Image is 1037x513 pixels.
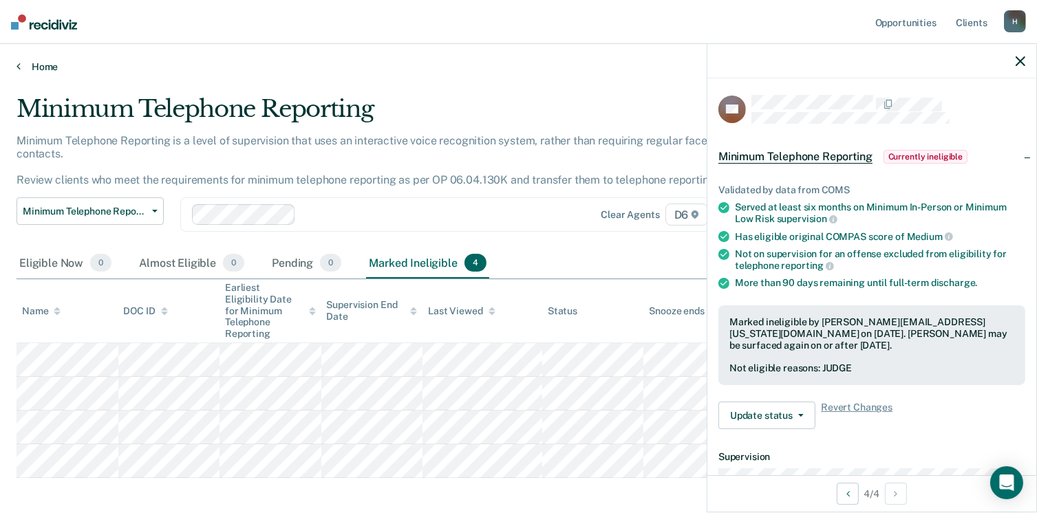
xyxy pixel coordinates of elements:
div: Minimum Telephone ReportingCurrently ineligible [707,135,1036,179]
div: DOC ID [124,305,168,317]
span: Minimum Telephone Reporting [23,206,147,217]
div: Last Viewed [428,305,495,317]
span: 4 [464,254,487,272]
div: Clear agents [601,209,659,221]
span: Medium [907,231,953,242]
div: More than 90 days remaining until full-term [735,277,1025,289]
div: Minimum Telephone Reporting [17,95,794,134]
div: Supervision End Date [327,299,418,323]
span: D6 [665,204,709,226]
div: Validated by data from COMS [718,184,1025,196]
span: discharge. [931,277,978,288]
div: Name [22,305,61,317]
div: Snooze ends in [649,305,727,317]
div: Eligible Now [17,248,114,279]
div: Pending [269,248,344,279]
img: Recidiviz [11,14,77,30]
button: Next Opportunity [885,483,907,505]
div: Almost Eligible [136,248,247,279]
a: Home [17,61,1020,73]
span: Minimum Telephone Reporting [718,150,873,164]
div: H [1004,10,1026,32]
span: Currently ineligible [884,150,968,164]
div: Not on supervision for an offense excluded from eligibility for telephone [735,248,1025,272]
div: 4 / 4 [707,475,1036,512]
span: 0 [90,254,111,272]
div: Has eligible original COMPAS score of [735,230,1025,243]
dt: Supervision [718,451,1025,463]
div: Served at least six months on Minimum In-Person or Minimum Low Risk [735,201,1025,225]
button: Previous Opportunity [837,483,859,505]
div: Not eligible reasons: JUDGE [729,362,1014,374]
p: Minimum Telephone Reporting is a level of supervision that uses an interactive voice recognition ... [17,134,765,187]
div: Open Intercom Messenger [990,466,1023,499]
span: Revert Changes [821,402,892,429]
span: reporting [782,260,835,271]
div: Earliest Eligibility Date for Minimum Telephone Reporting [225,282,316,340]
span: 0 [320,254,341,272]
span: 0 [223,254,244,272]
div: Marked ineligible by [PERSON_NAME][EMAIL_ADDRESS][US_STATE][DOMAIN_NAME] on [DATE]. [PERSON_NAME]... [729,316,1014,351]
span: supervision [777,213,837,224]
button: Update status [718,402,815,429]
div: Marked Ineligible [366,248,489,279]
div: Status [548,305,577,317]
